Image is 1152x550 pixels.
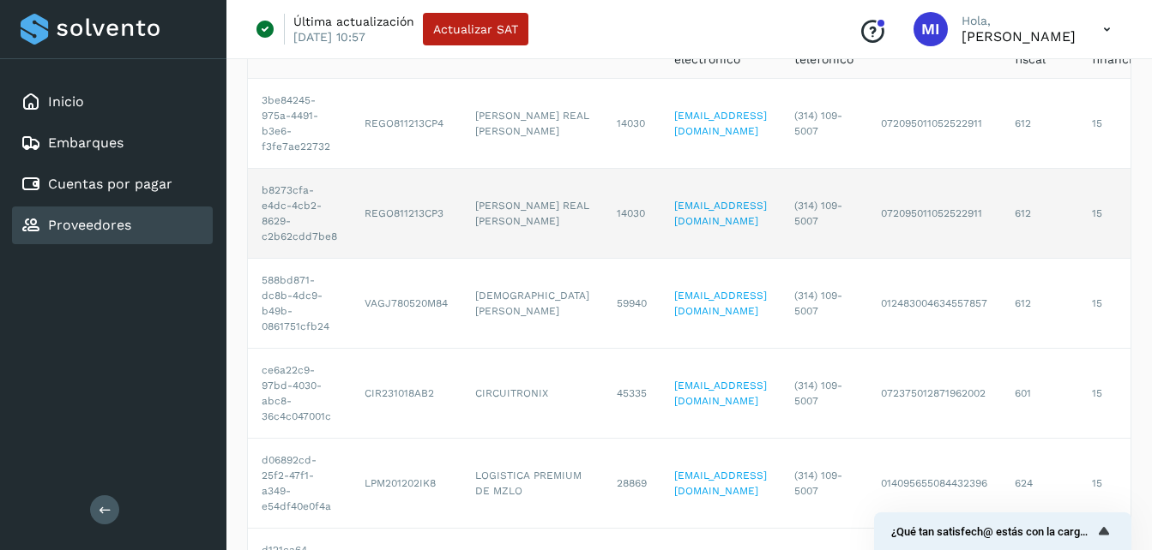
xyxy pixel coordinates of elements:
[1001,439,1078,529] td: 624
[867,79,1001,169] td: 072095011052522911
[12,206,213,244] div: Proveedores
[867,439,1001,529] td: 014095655084432396
[461,169,603,259] td: [PERSON_NAME] REAL [PERSON_NAME]
[461,439,603,529] td: LOGISTICA PREMIUM DE MZLO
[1001,79,1078,169] td: 612
[603,79,660,169] td: 14030
[674,380,767,407] a: [EMAIL_ADDRESS][DOMAIN_NAME]
[248,349,351,439] td: ce6a22c9-97bd-4030-abc8-36c4c047001c
[867,349,1001,439] td: 072375012871962002
[603,349,660,439] td: 45335
[461,349,603,439] td: CIRCUITRONIX
[794,110,842,137] span: (314) 109-5007
[12,83,213,121] div: Inicio
[248,79,351,169] td: 3be84245-975a-4491-b3e6-f3fe7ae22732
[794,290,842,317] span: (314) 109-5007
[674,469,767,497] a: [EMAIL_ADDRESS][DOMAIN_NAME]
[12,165,213,203] div: Cuentas por pagar
[1001,259,1078,349] td: 612
[603,169,660,259] td: 14030
[48,135,124,151] a: Embarques
[12,124,213,162] div: Embarques
[867,259,1001,349] td: 012483004634557857
[351,349,461,439] td: CIR231018AB2
[891,525,1094,538] span: ¿Qué tan satisfech@ estás con la carga de tus proveedores?
[461,259,603,349] td: [DEMOGRAPHIC_DATA][PERSON_NAME]
[674,200,767,227] a: [EMAIL_ADDRESS][DOMAIN_NAME]
[351,79,461,169] td: REGO811213CP4
[962,14,1076,28] p: Hola,
[1001,349,1078,439] td: 601
[962,28,1076,45] p: MARIA ILIANA ARCHUNDIA
[433,23,518,35] span: Actualizar SAT
[794,200,842,227] span: (314) 109-5007
[603,259,660,349] td: 59940
[351,169,461,259] td: REGO811213CP3
[248,259,351,349] td: 588bd871-dc8b-4dc9-b49b-0861751cfb24
[794,469,842,497] span: (314) 109-5007
[674,290,767,317] a: [EMAIL_ADDRESS][DOMAIN_NAME]
[248,169,351,259] td: b8273cfa-e4dc-4cb2-8629-c2b62cdd7be8
[423,13,528,45] button: Actualizar SAT
[48,176,172,192] a: Cuentas por pagar
[293,14,414,29] p: Última actualización
[867,169,1001,259] td: 072095011052522911
[351,259,461,349] td: VAGJ780520M84
[794,380,842,407] span: (314) 109-5007
[1001,169,1078,259] td: 612
[351,439,461,529] td: LPM201202IK8
[461,79,603,169] td: [PERSON_NAME] REAL [PERSON_NAME]
[603,439,660,529] td: 28869
[293,29,365,45] p: [DATE] 10:57
[674,110,767,137] a: [EMAIL_ADDRESS][DOMAIN_NAME]
[48,217,131,233] a: Proveedores
[891,521,1114,541] button: Mostrar encuesta - ¿Qué tan satisfech@ estás con la carga de tus proveedores?
[48,93,84,110] a: Inicio
[248,439,351,529] td: d06892cd-25f2-47f1-a349-e54df40e0f4a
